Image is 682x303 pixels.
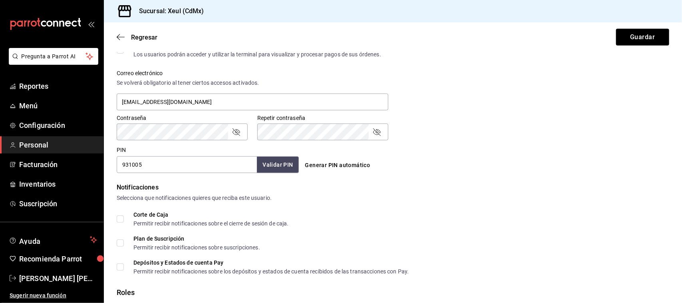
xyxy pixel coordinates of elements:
[6,58,98,66] a: Pregunta a Parrot AI
[19,198,97,209] span: Suscripción
[133,260,409,265] div: Depósitos y Estados de cuenta Pay
[133,6,204,16] h3: Sucursal: Xeul (CdMx)
[257,116,388,121] label: Repetir contraseña
[616,29,669,46] button: Guardar
[22,52,86,61] span: Pregunta a Parrot AI
[133,245,260,250] div: Permitir recibir notificaciones sobre suscripciones.
[10,291,97,300] span: Sugerir nueva función
[19,140,97,150] span: Personal
[19,235,87,245] span: Ayuda
[19,273,97,284] span: [PERSON_NAME] [PERSON_NAME]
[19,81,97,92] span: Reportes
[117,116,248,121] label: Contraseña
[133,52,381,57] div: Los usuarios podrán acceder y utilizar la terminal para visualizar y procesar pagos de sus órdenes.
[117,71,388,76] label: Correo electrónico
[231,127,241,137] button: passwordField
[133,236,260,241] div: Plan de Suscripción
[19,253,97,264] span: Recomienda Parrot
[9,48,98,65] button: Pregunta a Parrot AI
[117,183,669,192] div: Notificaciones
[117,194,669,202] div: Selecciona que notificaciones quieres que reciba este usuario.
[19,159,97,170] span: Facturación
[257,157,298,173] button: Validar PIN
[117,156,257,173] input: 3 a 6 dígitos
[19,179,97,189] span: Inventarios
[117,34,157,41] button: Regresar
[372,127,382,137] button: passwordField
[88,21,94,27] button: open_drawer_menu
[117,148,126,153] label: PIN
[133,212,289,217] div: Corte de Caja
[133,221,289,226] div: Permitir recibir notificaciones sobre el cierre de sesión de caja.
[117,287,669,298] div: Roles
[302,158,374,173] button: Generar PIN automático
[133,269,409,274] div: Permitir recibir notificaciones sobre los depósitos y estados de cuenta recibidos de las transacc...
[19,100,97,111] span: Menú
[117,79,388,87] div: Se volverá obligatorio al tener ciertos accesos activados.
[19,120,97,131] span: Configuración
[131,34,157,41] span: Regresar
